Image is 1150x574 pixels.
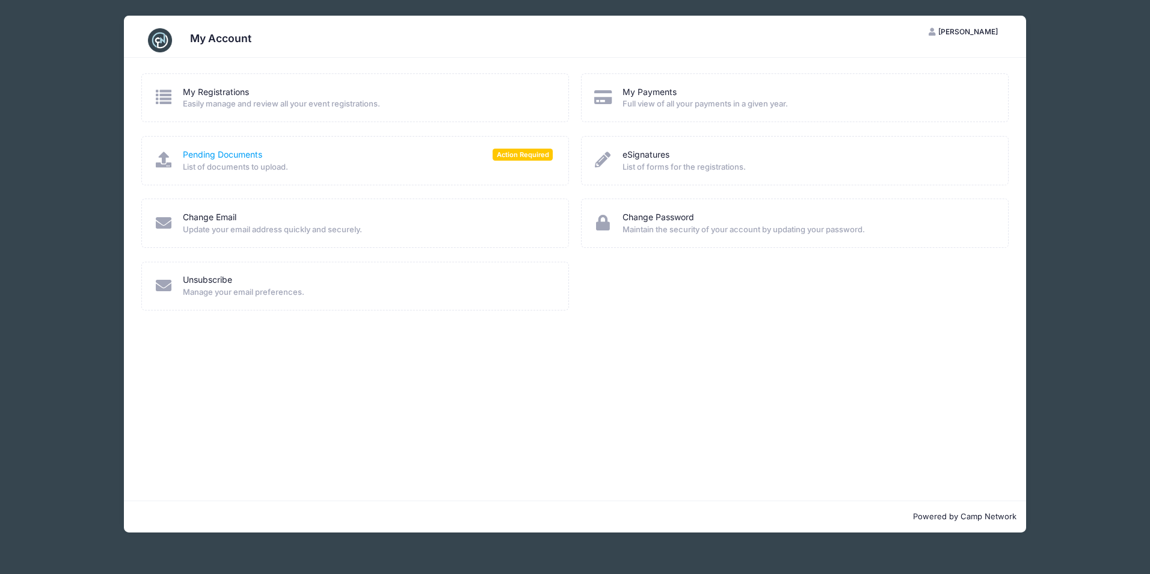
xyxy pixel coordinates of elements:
a: My Registrations [183,86,249,99]
span: Manage your email preferences. [183,286,553,298]
a: Change Email [183,211,236,224]
span: Full view of all your payments in a given year. [623,98,992,110]
span: Easily manage and review all your event registrations. [183,98,553,110]
button: [PERSON_NAME] [918,22,1009,42]
span: List of documents to upload. [183,161,553,173]
span: Update your email address quickly and securely. [183,224,553,236]
a: eSignatures [623,149,669,161]
p: Powered by Camp Network [134,511,1016,523]
span: List of forms for the registrations. [623,161,992,173]
h3: My Account [190,32,251,45]
a: Pending Documents [183,149,262,161]
span: [PERSON_NAME] [938,27,998,36]
a: My Payments [623,86,677,99]
img: CampNetwork [148,28,172,52]
span: Action Required [493,149,553,160]
a: Unsubscribe [183,274,232,286]
a: Change Password [623,211,694,224]
span: Maintain the security of your account by updating your password. [623,224,992,236]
